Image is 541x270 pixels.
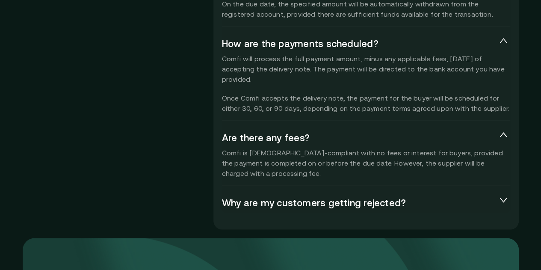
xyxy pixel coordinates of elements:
span: collapsed [498,196,508,204]
span: Why are my customers getting rejected? [222,197,497,208]
div: How are the payments scheduled? [222,33,510,53]
p: Comfi will process the full payment amount, minus any applicable fees, [DATE] of accepting the de... [222,53,510,113]
p: Comfi is [DEMOGRAPHIC_DATA]-compliant with no fees or interest for buyers, provided the payment i... [222,148,510,178]
div: Why are my customers getting rejected? [222,192,510,213]
span: How are the payments scheduled? [222,38,497,48]
span: expanded [498,36,508,45]
div: Are there any fees? [222,127,510,148]
span: Are there any fees? [222,132,497,142]
span: expanded [498,131,508,139]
